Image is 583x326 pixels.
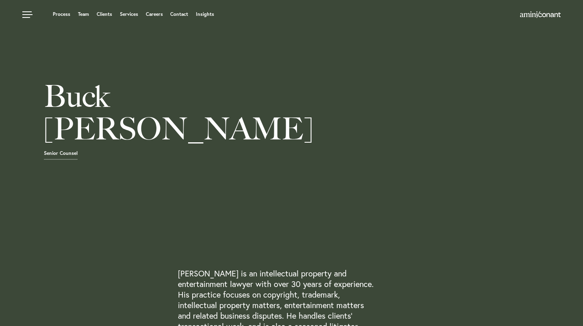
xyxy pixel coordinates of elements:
a: Insights [196,12,214,17]
a: Process [53,12,70,17]
a: Clients [97,12,112,17]
a: Contact [170,12,188,17]
a: Careers [146,12,163,17]
img: Amini & Conant [520,11,561,18]
span: Senior Counsel [44,151,78,160]
a: Services [120,12,138,17]
a: Team [78,12,89,17]
a: Home [520,12,561,18]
